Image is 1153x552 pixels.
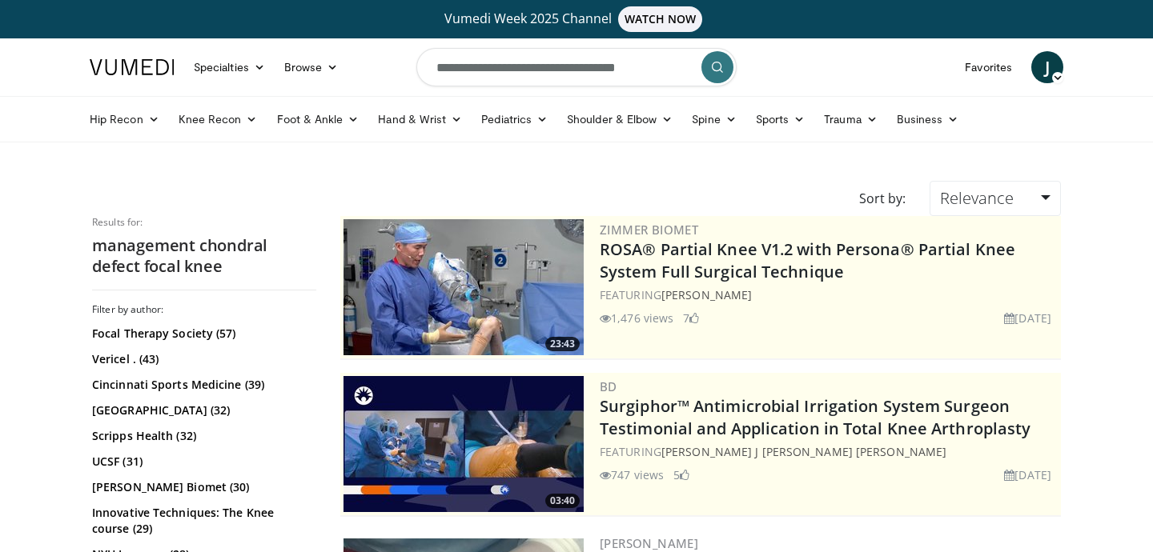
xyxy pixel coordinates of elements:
a: Hand & Wrist [368,103,472,135]
a: [PERSON_NAME] Biomet (30) [92,479,312,495]
h3: Filter by author: [92,303,316,316]
a: Focal Therapy Society (57) [92,326,312,342]
a: [PERSON_NAME] [600,535,698,551]
a: ROSA® Partial Knee V1.2 with Persona® Partial Knee System Full Surgical Technique [600,238,1015,282]
div: FEATURING [600,443,1058,460]
a: Browse [275,51,348,83]
a: Hip Recon [80,103,169,135]
li: 747 views [600,466,664,483]
li: [DATE] [1004,466,1051,483]
a: 23:43 [343,219,584,355]
span: WATCH NOW [618,6,703,32]
span: 03:40 [545,494,580,508]
a: UCSF (31) [92,454,312,470]
li: 1,476 views [600,310,673,326]
li: [DATE] [1004,310,1051,326]
a: Innovative Techniques: The Knee course (29) [92,505,312,537]
a: Specialties [184,51,275,83]
a: [GEOGRAPHIC_DATA] (32) [92,402,312,418]
li: 5 [673,466,689,483]
a: J [1031,51,1063,83]
a: Trauma [814,103,887,135]
div: FEATURING [600,286,1058,303]
a: Shoulder & Elbow [557,103,682,135]
a: Knee Recon [169,103,267,135]
div: Sort by: [847,181,918,216]
a: Scripps Health (32) [92,428,312,444]
a: Sports [746,103,815,135]
a: Pediatrics [472,103,557,135]
a: Favorites [955,51,1022,83]
a: Vericel . (43) [92,351,312,367]
p: Results for: [92,216,316,229]
a: Spine [682,103,745,135]
a: Relevance [930,181,1061,216]
a: Vumedi Week 2025 ChannelWATCH NOW [92,6,1061,32]
a: Cincinnati Sports Medicine (39) [92,377,312,393]
a: Surgiphor™ Antimicrobial Irrigation System Surgeon Testimonial and Application in Total Knee Arth... [600,395,1030,439]
span: 23:43 [545,337,580,351]
a: Foot & Ankle [267,103,369,135]
a: BD [600,378,617,394]
h2: management chondral defect focal knee [92,235,316,277]
a: Business [887,103,969,135]
span: Relevance [940,187,1014,209]
a: Zimmer Biomet [600,222,698,238]
img: 70422da6-974a-44ac-bf9d-78c82a89d891.300x170_q85_crop-smart_upscale.jpg [343,376,584,512]
img: VuMedi Logo [90,59,175,75]
a: [PERSON_NAME] J [PERSON_NAME] [PERSON_NAME] [661,444,946,459]
a: [PERSON_NAME] [661,287,752,302]
a: 03:40 [343,376,584,512]
img: 99b1778f-d2b2-419a-8659-7269f4b428ba.300x170_q85_crop-smart_upscale.jpg [343,219,584,355]
li: 7 [683,310,699,326]
input: Search topics, interventions [416,48,737,86]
